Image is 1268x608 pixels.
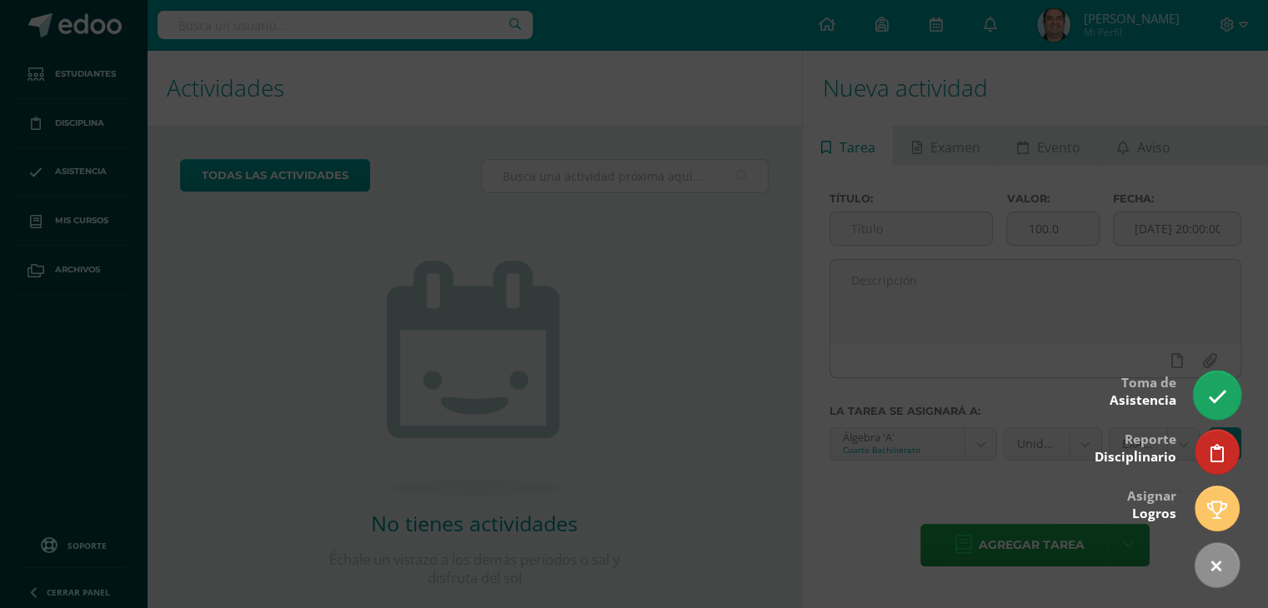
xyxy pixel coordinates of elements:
[1095,448,1176,466] span: Disciplinario
[1110,391,1176,409] span: Asistencia
[1132,505,1176,522] span: Logros
[1095,420,1176,474] div: Reporte
[1110,363,1176,417] div: Toma de
[1127,476,1176,531] div: Asignar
